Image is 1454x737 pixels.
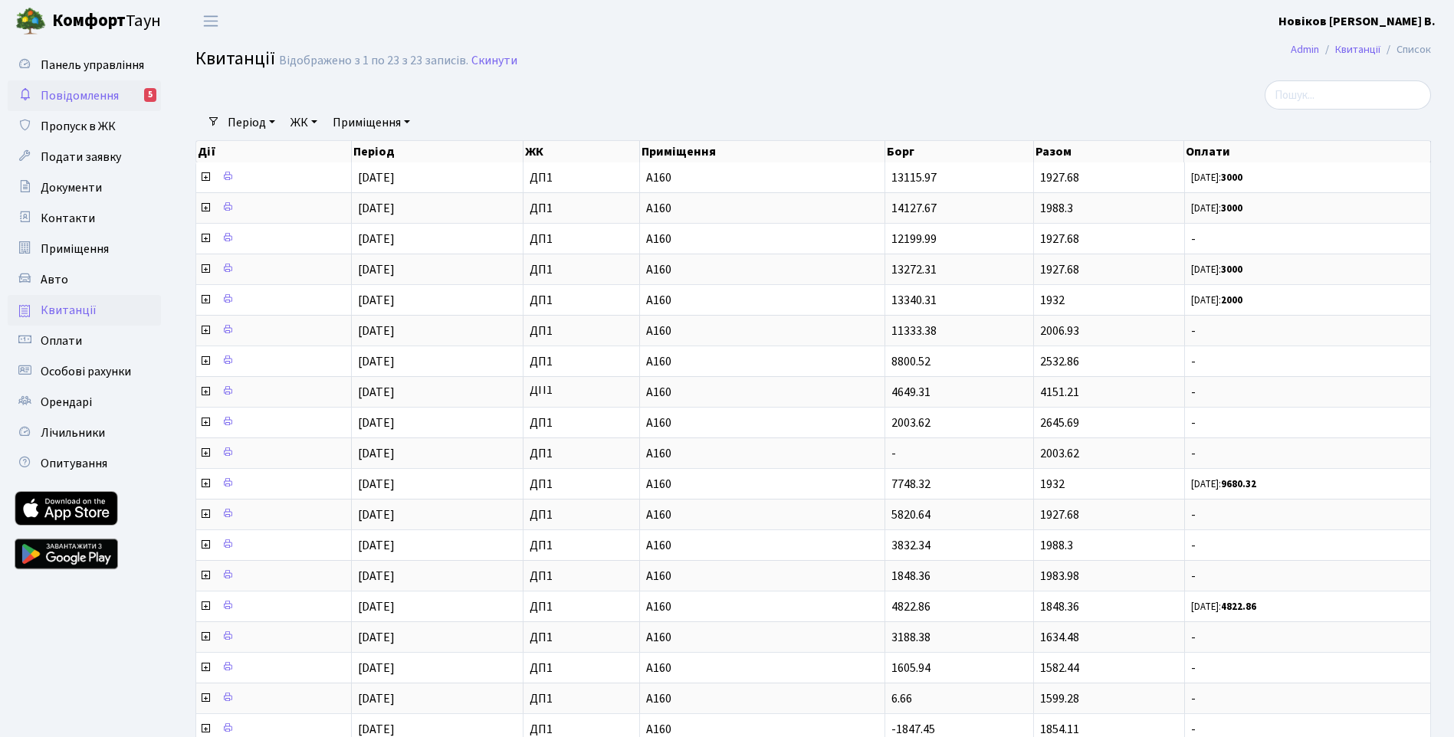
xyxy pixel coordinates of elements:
[358,384,395,401] span: [DATE]
[358,598,395,615] span: [DATE]
[530,417,634,429] span: ДП1
[52,8,126,33] b: Комфорт
[530,233,634,245] span: ДП1
[646,202,878,215] span: А160
[530,172,634,184] span: ДП1
[1221,293,1242,307] b: 2000
[1191,509,1424,521] span: -
[1221,171,1242,185] b: 3000
[891,598,930,615] span: 4822.86
[41,271,68,288] span: Авто
[1191,539,1424,552] span: -
[646,509,878,521] span: А160
[530,570,634,582] span: ДП1
[646,172,878,184] span: А160
[358,568,395,585] span: [DATE]
[1265,80,1431,110] input: Пошук...
[646,264,878,276] span: А160
[8,356,161,387] a: Особові рахунки
[1191,386,1424,398] span: -
[284,110,323,136] a: ЖК
[8,203,161,234] a: Контакти
[891,629,930,646] span: 3188.38
[15,6,46,37] img: logo.png
[1040,200,1073,217] span: 1988.3
[41,241,109,257] span: Приміщення
[891,690,912,707] span: 6.66
[646,601,878,613] span: А160
[222,110,281,136] a: Період
[1191,477,1256,491] small: [DATE]:
[1221,600,1256,614] b: 4822.86
[530,662,634,674] span: ДП1
[1191,201,1242,215] small: [DATE]:
[8,172,161,203] a: Документи
[1040,506,1079,523] span: 1927.68
[1191,723,1424,735] span: -
[41,363,131,380] span: Особові рахунки
[530,478,634,490] span: ДП1
[1040,660,1079,676] span: 1582.44
[1221,263,1242,277] b: 3000
[358,476,395,493] span: [DATE]
[646,723,878,735] span: А160
[646,539,878,552] span: А160
[1191,355,1424,368] span: -
[891,384,930,401] span: 4649.31
[1268,34,1454,66] nav: breadcrumb
[358,414,395,431] span: [DATE]
[358,660,395,676] span: [DATE]
[891,323,937,339] span: 11333.38
[352,141,524,162] th: Період
[646,662,878,674] span: А160
[1040,353,1079,370] span: 2532.86
[646,233,878,245] span: А160
[358,231,395,247] span: [DATE]
[891,506,930,523] span: 5820.64
[1040,231,1079,247] span: 1927.68
[646,417,878,429] span: А160
[41,394,92,411] span: Орендарі
[1040,384,1079,401] span: 4151.21
[1191,600,1256,614] small: [DATE]:
[530,447,634,460] span: ДП1
[891,261,937,278] span: 13272.31
[891,476,930,493] span: 7748.32
[1040,629,1079,646] span: 1634.48
[1040,445,1079,462] span: 2003.62
[8,448,161,479] a: Опитування
[1040,169,1079,186] span: 1927.68
[1040,537,1073,554] span: 1988.3
[891,200,937,217] span: 14127.67
[530,723,634,735] span: ДП1
[646,570,878,582] span: А160
[327,110,416,136] a: Приміщення
[1278,12,1436,31] a: Новіков [PERSON_NAME] В.
[891,353,930,370] span: 8800.52
[1040,414,1079,431] span: 2645.69
[41,424,105,441] span: Лічильники
[1040,568,1079,585] span: 1983.98
[1040,476,1065,493] span: 1932
[1184,141,1431,162] th: Оплати
[1034,141,1185,162] th: Разом
[1221,477,1256,491] b: 9680.32
[8,295,161,326] a: Квитанції
[530,631,634,644] span: ДП1
[1191,693,1424,705] span: -
[885,141,1034,162] th: Борг
[1191,233,1424,245] span: -
[1040,598,1079,615] span: 1848.36
[8,326,161,356] a: Оплати
[358,169,395,186] span: [DATE]
[530,355,634,368] span: ДП1
[524,141,641,162] th: ЖК
[1040,292,1065,309] span: 1932
[1191,293,1242,307] small: [DATE]:
[891,292,937,309] span: 13340.31
[1291,41,1319,57] a: Admin
[41,57,144,74] span: Панель управління
[891,169,937,186] span: 13115.97
[1191,447,1424,460] span: -
[8,234,161,264] a: Приміщення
